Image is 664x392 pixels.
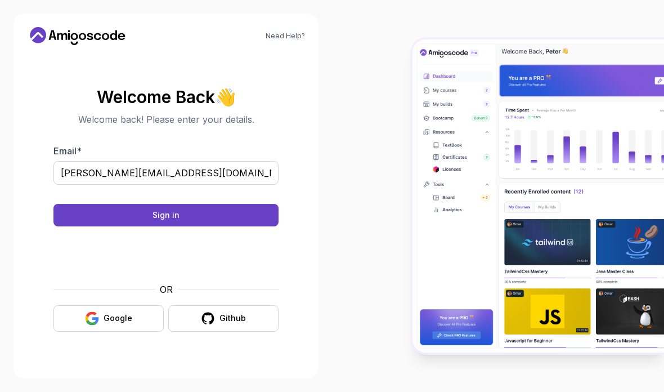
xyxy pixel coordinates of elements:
[53,145,82,157] label: Email *
[53,204,279,226] button: Sign in
[412,39,664,353] img: Amigoscode Dashboard
[160,283,173,296] p: OR
[53,113,279,126] p: Welcome back! Please enter your details.
[152,210,180,221] div: Sign in
[27,27,128,45] a: Home link
[219,313,246,324] div: Github
[53,88,279,106] h2: Welcome Back
[81,233,251,276] iframe: Widget containing checkbox for hCaptcha security challenge
[53,305,164,332] button: Google
[53,161,279,185] input: Enter your email
[266,32,305,41] a: Need Help?
[215,88,236,106] span: 👋
[104,313,132,324] div: Google
[168,305,279,332] button: Github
